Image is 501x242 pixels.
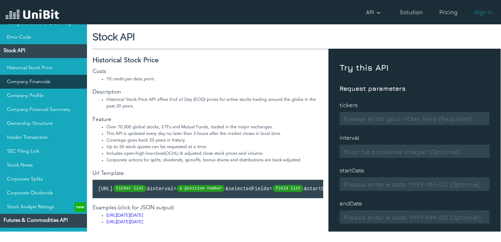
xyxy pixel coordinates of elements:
[93,115,323,124] p: Feature
[397,5,426,19] a: Solution
[273,185,303,192] span: field list
[106,150,323,157] li: Includes open-high-low-close(OCHL) & adjusted close stock prices and volume.
[106,76,323,82] li: 10 credit per data point
[340,128,490,142] p: interval
[340,95,490,109] p: tickers
[437,5,460,19] a: Pricing
[93,231,323,239] p: Downloadable CSV file
[106,130,323,137] li: This API is updated every day no later than 2 hours after the market closes in local time.
[93,56,323,65] h3: Historical Stock Price
[106,137,323,144] li: Coverage goes back 20 years in history.
[93,88,323,96] p: Description
[6,8,59,22] img: UniBit Logo
[340,79,490,92] h4: Request parameters
[93,67,323,76] p: Costs
[340,161,490,175] p: startDate
[340,226,490,240] p: selectedFields
[340,63,490,76] h2: Try this API
[340,194,490,208] p: endDate
[93,169,323,178] p: Url Template
[106,213,143,218] a: [URL][DATE][DATE]
[106,144,323,150] li: Up to 50 stock quotes can be requested at a time.
[471,5,495,19] a: Sign in
[93,204,323,212] p: Examples (click for JSON output)
[363,5,386,19] a: API
[106,96,323,110] li: Historical Stock Price API offers End of Day (EOD) prices for active stocks trading around the gl...
[75,202,86,212] span: new
[106,220,143,224] a: [URL][DATE][DATE]
[106,124,323,130] li: Over 70,000 global stocks, ETFs and Mutual Funds, traded in the major exchanges.
[106,157,323,163] li: Corporate actions for splits, dividends, spinoffs, bonus shares and distributions are back-adjusted.
[177,185,225,192] span: a positive number
[113,185,146,192] span: ticker list
[93,31,495,43] h6: Stock API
